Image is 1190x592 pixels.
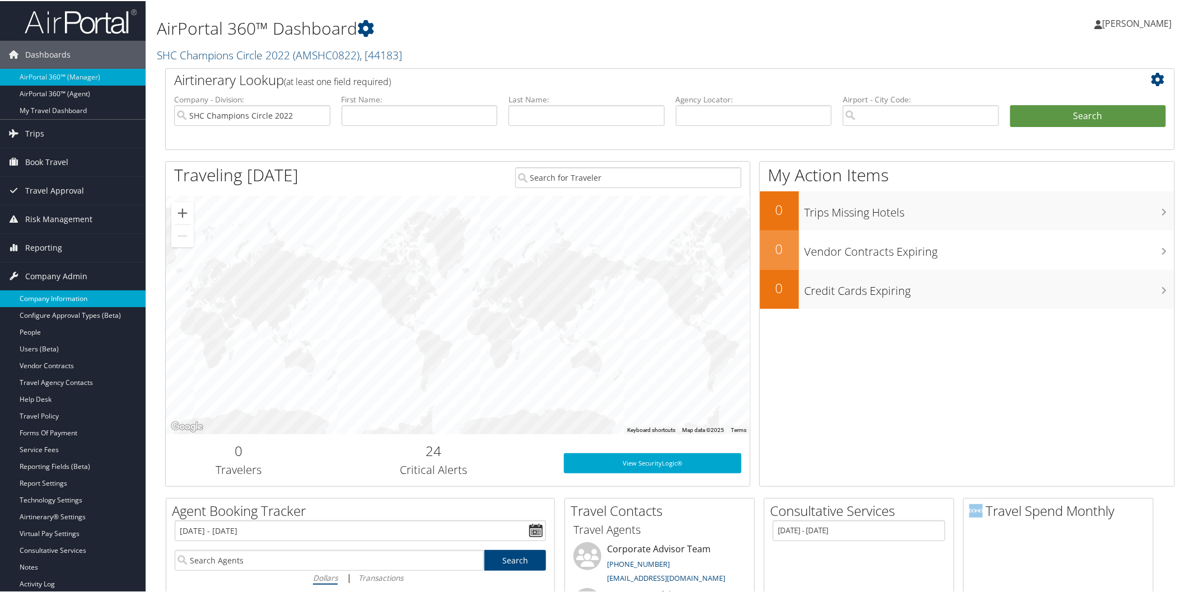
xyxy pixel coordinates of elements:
a: 0Vendor Contracts Expiring [760,229,1175,269]
span: Trips [25,119,44,147]
a: Terms (opens in new tab) [731,426,746,432]
i: Dollars [313,571,338,582]
span: Dashboards [25,40,71,68]
input: Search Agents [175,549,484,570]
h3: Credit Cards Expiring [805,276,1175,298]
span: ( AMSHC0822 ) [293,46,360,62]
label: First Name: [342,93,498,104]
a: Open this area in Google Maps (opens a new window) [169,419,206,433]
h3: Travel Agents [573,521,746,537]
h3: Vendor Contracts Expiring [805,237,1175,259]
a: 0Trips Missing Hotels [760,190,1175,229]
span: Travel Approval [25,176,84,204]
label: Airport - City Code: [843,93,999,104]
a: Search [484,549,547,570]
h2: Airtinerary Lookup [174,69,1082,88]
h2: 0 [760,238,799,257]
h2: Travel Spend Monthly [969,500,1153,519]
div: | [175,570,546,584]
a: [EMAIL_ADDRESS][DOMAIN_NAME] [607,572,725,582]
a: 0Credit Cards Expiring [760,269,1175,308]
h2: 0 [760,278,799,297]
label: Company - Division: [174,93,330,104]
a: View SecurityLogic® [564,452,742,472]
img: domo-logo.png [969,503,983,516]
img: airportal-logo.png [25,7,137,34]
span: [PERSON_NAME] [1103,16,1172,29]
button: Search [1010,104,1166,126]
h3: Critical Alerts [320,461,547,477]
a: [PHONE_NUMBER] [607,558,670,568]
h2: Consultative Services [770,500,954,519]
button: Zoom in [171,201,194,223]
label: Agency Locator: [676,93,832,104]
span: Company Admin [25,261,87,289]
h2: 24 [320,440,547,459]
h1: My Action Items [760,162,1175,186]
span: (at least one field required) [284,74,391,87]
h2: 0 [760,199,799,218]
h2: Agent Booking Tracker [172,500,554,519]
img: Google [169,419,206,433]
h2: 0 [174,440,304,459]
a: SHC Champions Circle 2022 [157,46,402,62]
h1: AirPortal 360™ Dashboard [157,16,841,39]
span: Map data ©2025 [682,426,724,432]
i: Transactions [358,571,403,582]
span: Reporting [25,233,62,261]
span: Book Travel [25,147,68,175]
h3: Travelers [174,461,304,477]
a: [PERSON_NAME] [1095,6,1183,39]
h2: Travel Contacts [571,500,754,519]
button: Keyboard shortcuts [627,425,675,433]
label: Last Name: [508,93,665,104]
h3: Trips Missing Hotels [805,198,1175,219]
li: Corporate Advisor Team [568,541,752,587]
span: , [ 44183 ] [360,46,402,62]
input: Search for Traveler [515,166,742,187]
span: Risk Management [25,204,92,232]
h1: Traveling [DATE] [174,162,298,186]
button: Zoom out [171,224,194,246]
